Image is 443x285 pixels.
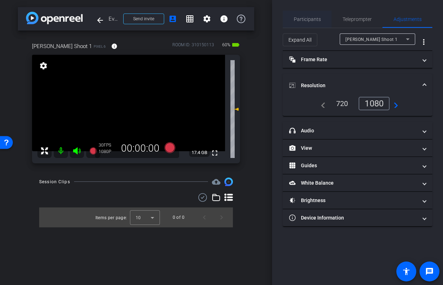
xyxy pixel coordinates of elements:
[283,51,432,68] mat-expansion-panel-header: Frame Rate
[94,44,106,49] span: Pixel 6
[196,209,213,226] button: Previous page
[220,15,228,23] mat-icon: info
[394,17,422,22] span: Adjustments
[283,33,317,46] button: Expand All
[419,38,428,46] mat-icon: more_vert
[402,267,411,276] mat-icon: accessibility
[109,12,119,26] span: Evergreen 3 [PERSON_NAME]
[289,162,417,169] mat-panel-title: Guides
[283,157,432,174] mat-expansion-panel-header: Guides
[283,192,432,209] mat-expansion-panel-header: Brightness
[331,97,354,110] div: 720
[32,42,92,50] span: [PERSON_NAME] Shoot 1
[288,33,312,47] span: Expand All
[96,16,104,25] mat-icon: arrow_back
[317,99,325,108] mat-icon: navigate_before
[231,41,240,49] mat-icon: battery_std
[116,142,164,154] div: 00:00:00
[359,97,390,110] div: 1080
[213,209,230,226] button: Next page
[289,127,417,134] mat-panel-title: Audio
[168,15,177,23] mat-icon: account_box
[289,56,417,63] mat-panel-title: Frame Rate
[283,97,432,116] div: Resolution
[224,178,233,186] img: Session clips
[104,143,111,148] span: FPS
[173,214,184,221] div: 0 of 0
[210,149,219,157] mat-icon: fullscreen
[99,142,116,148] div: 30
[111,43,118,49] mat-icon: info
[38,62,48,70] mat-icon: settings
[390,99,398,108] mat-icon: navigate_next
[425,267,434,276] mat-icon: message
[203,15,211,23] mat-icon: settings
[283,122,432,139] mat-expansion-panel-header: Audio
[289,144,417,152] mat-panel-title: View
[189,148,210,157] span: 17.4 GB
[345,37,398,42] span: [PERSON_NAME] Shoot 1
[212,178,220,186] span: Destinations for your clips
[99,149,116,154] div: 1080P
[283,209,432,226] mat-expansion-panel-header: Device Information
[289,197,417,204] mat-panel-title: Brightness
[39,178,70,185] div: Session Clips
[186,15,194,23] mat-icon: grid_on
[283,139,432,157] mat-expansion-panel-header: View
[289,82,417,89] mat-panel-title: Resolution
[212,178,220,186] mat-icon: cloud_upload
[289,179,417,187] mat-panel-title: White Balance
[230,105,239,114] mat-icon: 0 dB
[294,17,321,22] span: Participants
[289,214,417,222] mat-panel-title: Device Information
[283,74,432,97] mat-expansion-panel-header: Resolution
[95,214,127,221] div: Items per page:
[221,39,231,51] span: 60%
[123,14,164,24] button: Send invite
[343,17,372,22] span: Teleprompter
[172,42,214,52] div: ROOM ID: 310150113
[133,16,154,22] span: Send invite
[283,174,432,191] mat-expansion-panel-header: White Balance
[26,12,83,24] img: app-logo
[415,33,432,51] button: More Options for Adjustments Panel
